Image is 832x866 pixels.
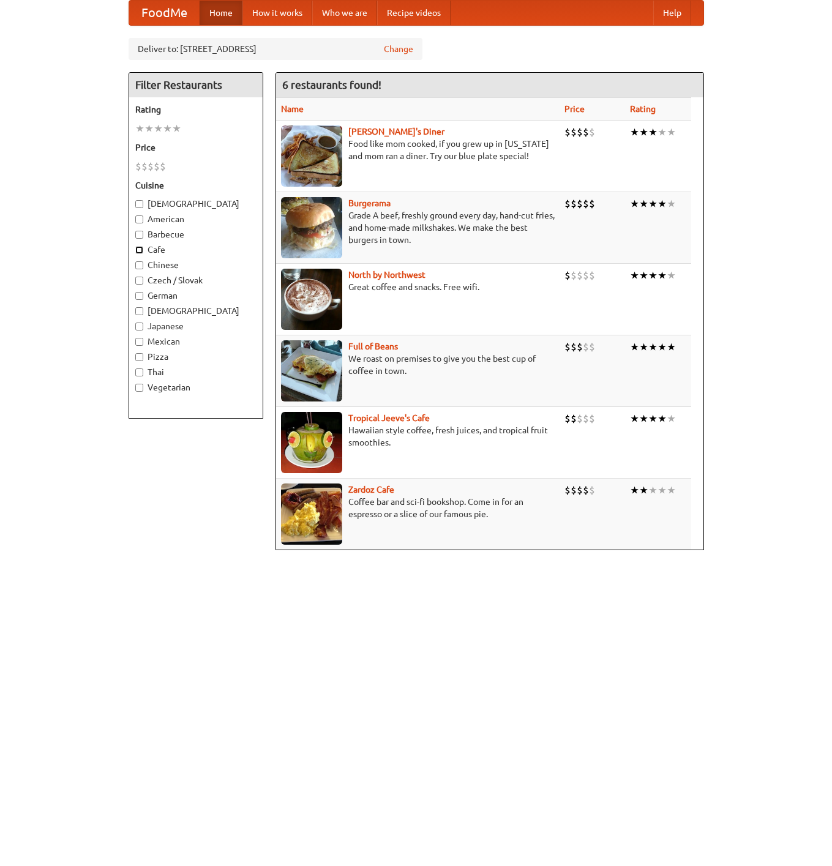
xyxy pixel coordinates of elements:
[135,244,257,256] label: Cafe
[312,1,377,25] a: Who we are
[135,246,143,254] input: Cafe
[144,122,154,135] li: ★
[135,289,257,302] label: German
[564,197,571,211] li: $
[589,412,595,425] li: $
[571,412,577,425] li: $
[281,281,555,293] p: Great coffee and snacks. Free wifi.
[281,104,304,114] a: Name
[589,125,595,139] li: $
[583,483,589,497] li: $
[571,197,577,211] li: $
[129,38,422,60] div: Deliver to: [STREET_ADDRESS]
[348,270,425,280] a: North by Northwest
[571,340,577,354] li: $
[135,198,257,210] label: [DEMOGRAPHIC_DATA]
[589,340,595,354] li: $
[639,483,648,497] li: ★
[172,122,181,135] li: ★
[154,122,163,135] li: ★
[281,340,342,401] img: beans.jpg
[135,368,143,376] input: Thai
[658,125,667,139] li: ★
[577,412,583,425] li: $
[135,335,257,348] label: Mexican
[148,160,154,173] li: $
[135,231,143,239] input: Barbecue
[135,215,143,223] input: American
[653,1,691,25] a: Help
[135,305,257,317] label: [DEMOGRAPHIC_DATA]
[281,209,555,246] p: Grade A beef, freshly ground every day, hand-cut fries, and home-made milkshakes. We make the bes...
[639,412,648,425] li: ★
[163,122,172,135] li: ★
[281,125,342,187] img: sallys.jpg
[564,125,571,139] li: $
[348,342,398,351] a: Full of Beans
[377,1,451,25] a: Recipe videos
[639,125,648,139] li: ★
[281,138,555,162] p: Food like mom cooked, if you grew up in [US_STATE] and mom ran a diner. Try our blue plate special!
[583,412,589,425] li: $
[630,125,639,139] li: ★
[564,104,585,114] a: Price
[564,340,571,354] li: $
[571,483,577,497] li: $
[589,483,595,497] li: $
[135,259,257,271] label: Chinese
[281,269,342,330] img: north.jpg
[348,127,444,136] a: [PERSON_NAME]'s Diner
[384,43,413,55] a: Change
[658,197,667,211] li: ★
[571,125,577,139] li: $
[135,141,257,154] h5: Price
[135,353,143,361] input: Pizza
[648,197,658,211] li: ★
[639,340,648,354] li: ★
[667,125,676,139] li: ★
[564,412,571,425] li: $
[658,340,667,354] li: ★
[135,366,257,378] label: Thai
[564,483,571,497] li: $
[348,198,391,208] b: Burgerama
[577,483,583,497] li: $
[135,200,143,208] input: [DEMOGRAPHIC_DATA]
[281,496,555,520] p: Coffee bar and sci-fi bookshop. Come in for an espresso or a slice of our famous pie.
[648,125,658,139] li: ★
[577,125,583,139] li: $
[129,73,263,97] h4: Filter Restaurants
[564,269,571,282] li: $
[135,323,143,330] input: Japanese
[639,197,648,211] li: ★
[583,197,589,211] li: $
[135,160,141,173] li: $
[589,269,595,282] li: $
[135,213,257,225] label: American
[135,351,257,363] label: Pizza
[135,384,143,392] input: Vegetarian
[639,269,648,282] li: ★
[281,483,342,545] img: zardoz.jpg
[135,338,143,346] input: Mexican
[630,197,639,211] li: ★
[583,125,589,139] li: $
[630,483,639,497] li: ★
[667,412,676,425] li: ★
[577,197,583,211] li: $
[135,307,143,315] input: [DEMOGRAPHIC_DATA]
[667,269,676,282] li: ★
[658,269,667,282] li: ★
[589,197,595,211] li: $
[135,292,143,300] input: German
[348,485,394,495] a: Zardoz Cafe
[577,340,583,354] li: $
[282,79,381,91] ng-pluralize: 6 restaurants found!
[135,320,257,332] label: Japanese
[135,277,143,285] input: Czech / Slovak
[129,1,200,25] a: FoodMe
